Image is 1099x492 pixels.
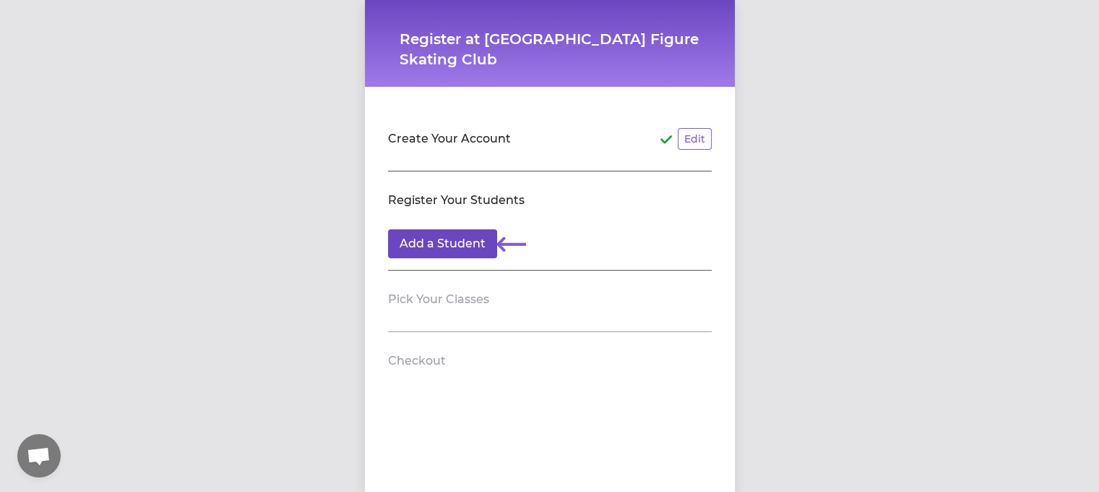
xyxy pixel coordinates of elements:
[388,291,489,308] h2: Pick Your Classes
[678,128,712,150] button: Edit
[388,130,511,148] h2: Create Your Account
[388,352,446,370] h2: Checkout
[388,192,525,209] h2: Register Your Students
[17,434,61,478] a: Open chat
[388,229,497,258] button: Add a Student
[400,29,700,69] h1: Register at [GEOGRAPHIC_DATA] Figure Skating Club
